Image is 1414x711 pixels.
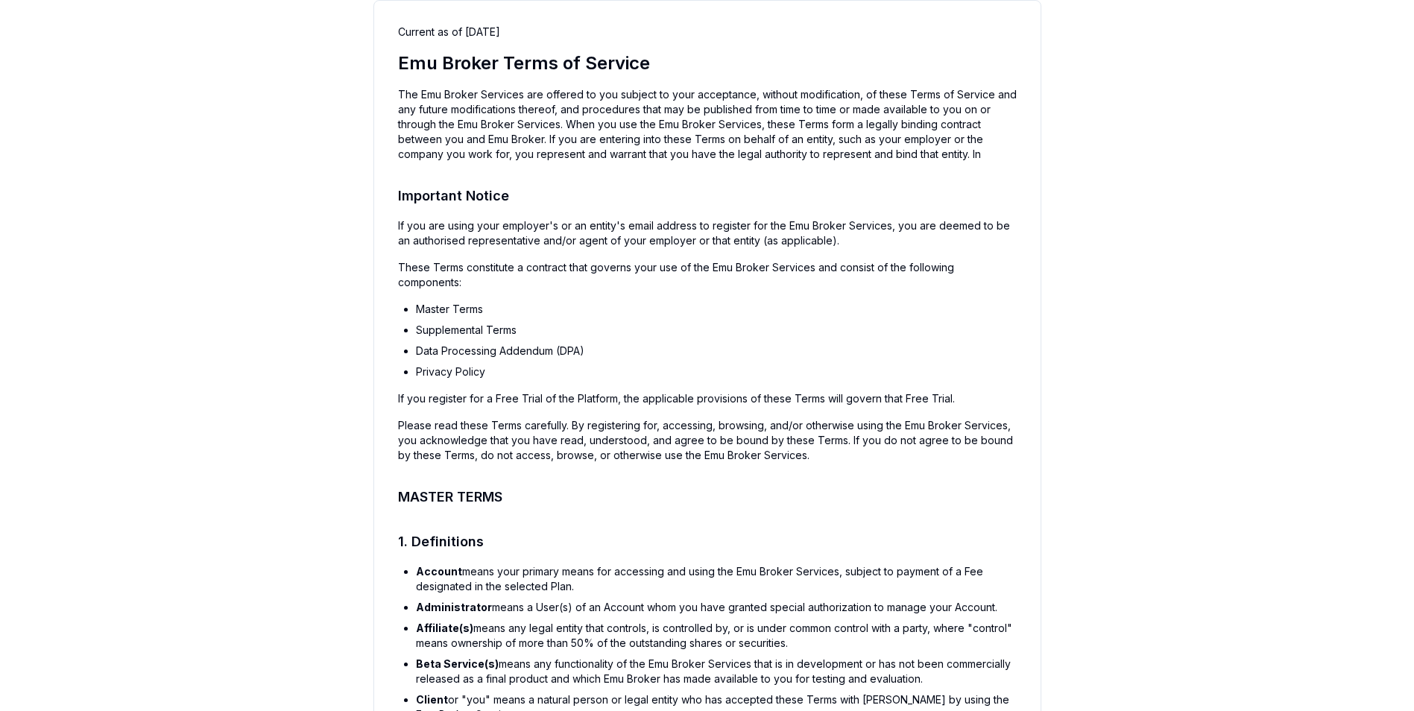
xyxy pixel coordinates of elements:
p: These Terms constitute a contract that governs your use of the Emu Broker Services and consist of... [398,260,1017,290]
strong: Account [416,565,462,578]
li: means any functionality of the Emu Broker Services that is in development or has not been commerc... [416,657,1017,686]
h2: MASTER TERMS [398,487,1017,508]
p: The Emu Broker Services are offered to you subject to your acceptance, without modification, of t... [398,87,1017,162]
strong: Affiliate(s) [416,622,473,634]
h1: Emu Broker Terms of Service [398,51,1017,75]
li: means your primary means for accessing and using the Emu Broker Services, subject to payment of a... [416,564,1017,594]
li: means a User(s) of an Account whom you have granted special authorization to manage your Account. [416,600,1017,615]
li: means any legal entity that controls, is controlled by, or is under common control with a party, ... [416,621,1017,651]
li: Privacy Policy [416,364,1017,379]
li: Supplemental Terms [416,323,1017,338]
h2: Important Notice [398,186,1017,206]
h2: 1. Definitions [398,531,1017,552]
p: If you are using your employer's or an entity's email address to register for the Emu Broker Serv... [398,218,1017,248]
strong: Administrator [416,601,492,613]
p: Please read these Terms carefully. By registering for, accessing, browsing, and/or otherwise usin... [398,418,1017,463]
li: Master Terms [416,302,1017,317]
li: Data Processing Addendum (DPA) [416,344,1017,358]
strong: Beta Service(s) [416,657,499,670]
p: Current as of [DATE] [398,25,1017,39]
p: If you register for a Free Trial of the Platform, the applicable provisions of these Terms will g... [398,391,1017,406]
strong: Client [416,693,448,706]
